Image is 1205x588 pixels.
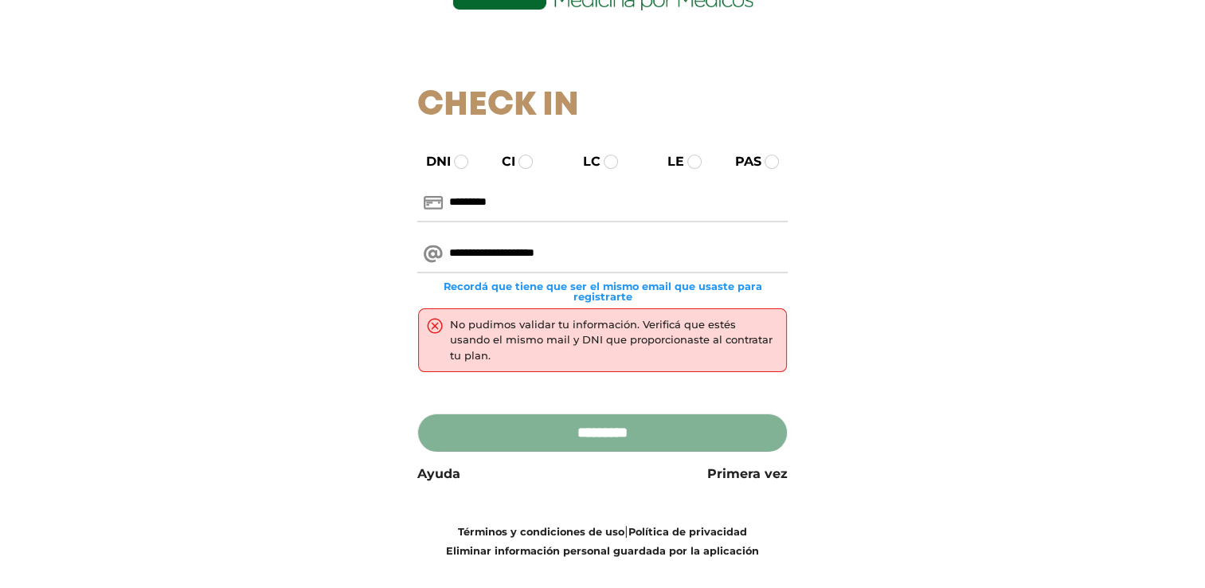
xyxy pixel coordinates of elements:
[450,317,778,364] div: No pudimos validar tu información. Verificá que estés usando el mismo mail y DNI que proporcionas...
[458,526,624,538] a: Términos y condiciones de uso
[417,281,788,302] small: Recordá que tiene que ser el mismo email que usaste para registrarte
[412,152,451,171] label: DNI
[628,526,747,538] a: Política de privacidad
[707,465,788,484] a: Primera vez
[487,152,515,171] label: CI
[417,86,788,126] h1: Check In
[653,152,684,171] label: LE
[721,152,761,171] label: PAS
[446,545,759,557] a: Eliminar información personal guardada por la aplicación
[405,522,800,560] div: |
[569,152,601,171] label: LC
[417,465,460,484] a: Ayuda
